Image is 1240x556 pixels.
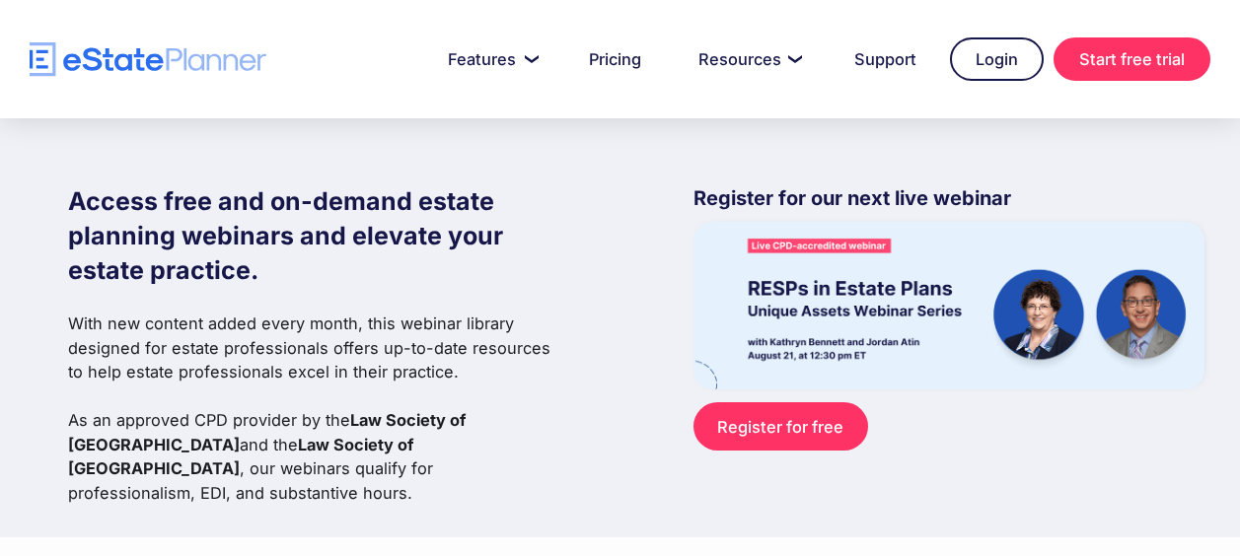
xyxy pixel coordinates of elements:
a: Register for free [693,402,868,451]
h1: Access free and on-demand estate planning webinars and elevate your estate practice. [68,184,556,288]
a: Pricing [565,39,665,79]
a: Support [831,39,940,79]
a: Login [950,37,1044,81]
p: Register for our next live webinar [693,184,1204,222]
a: Features [424,39,555,79]
img: eState Academy webinar [693,222,1204,389]
p: With new content added every month, this webinar library designed for estate professionals offers... [68,312,556,505]
strong: Law Society of [GEOGRAPHIC_DATA] [68,410,466,453]
a: home [30,42,266,77]
a: Start free trial [1054,37,1210,81]
a: Resources [675,39,821,79]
